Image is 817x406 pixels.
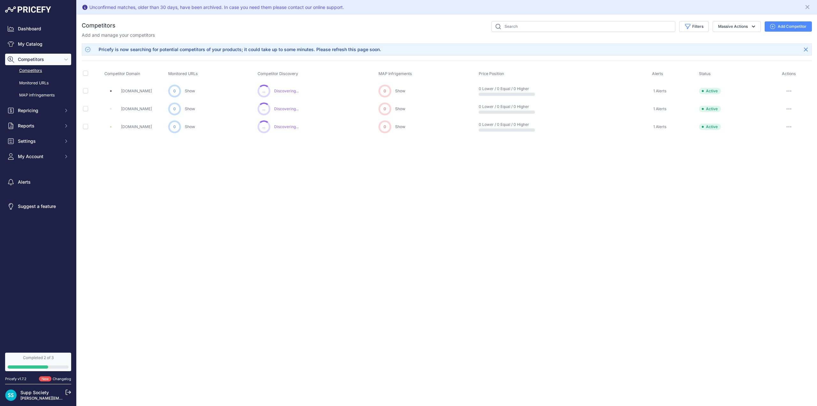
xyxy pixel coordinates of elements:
[653,88,666,94] span: 1 Alerts
[53,377,71,381] a: Changelog
[5,201,71,212] a: Suggest a feature
[173,124,176,130] span: 0
[713,21,761,32] button: Massive Actions
[801,44,811,55] button: Close
[20,390,49,395] a: Supp Society
[5,23,71,345] nav: Sidebar
[679,21,709,32] button: Filters
[395,106,405,111] a: Show
[274,124,299,129] span: Discovering...
[699,71,711,76] span: Status
[653,106,666,111] span: 1 Alerts
[82,32,155,38] p: Add and manage your competitors
[262,124,265,129] span: ...
[18,56,60,63] span: Competitors
[5,151,71,162] button: My Account
[173,106,176,112] span: 0
[782,71,796,76] span: Actions
[652,124,666,130] a: 1 Alerts
[121,106,152,111] a: [DOMAIN_NAME]
[18,153,60,160] span: My Account
[39,376,51,382] span: New
[82,21,116,30] h2: Competitors
[5,105,71,116] button: Repricing
[384,88,386,94] span: 0
[5,353,71,371] a: Completed 2 of 3
[5,90,71,101] a: MAP infringements
[652,71,663,76] span: Alerts
[765,21,812,32] button: Add Competitor
[274,106,299,111] span: Discovering...
[8,355,69,360] div: Completed 2 of 3
[185,88,195,93] a: Show
[699,124,721,130] span: Active
[121,124,152,129] a: [DOMAIN_NAME]
[168,71,198,76] span: Monitored URLs
[5,6,51,13] img: Pricefy Logo
[20,396,150,401] a: [PERSON_NAME][EMAIL_ADDRESS][PERSON_NAME][DOMAIN_NAME]
[384,124,386,130] span: 0
[384,106,386,112] span: 0
[479,122,520,127] p: 0 Lower / 0 Equal / 0 Higher
[18,123,60,129] span: Reports
[699,88,721,94] span: Active
[274,88,299,94] span: Discovering...
[121,88,152,93] a: [DOMAIN_NAME]
[5,176,71,188] a: Alerts
[99,46,381,53] div: Pricefy is now searching for potential competitors of your products; it could take up to some min...
[5,65,71,76] a: Competitors
[185,124,195,129] a: Show
[5,23,71,34] a: Dashboard
[18,107,60,114] span: Repricing
[5,376,26,382] div: Pricefy v1.7.2
[652,106,666,112] a: 1 Alerts
[173,88,176,94] span: 0
[699,106,721,112] span: Active
[5,54,71,65] button: Competitors
[5,120,71,132] button: Reports
[104,71,140,76] span: Competitor Domain
[379,71,412,76] span: MAP Infrigements
[5,38,71,50] a: My Catalog
[258,71,298,76] span: Competitor Discovery
[653,124,666,129] span: 1 Alerts
[479,86,520,91] p: 0 Lower / 0 Equal / 0 Higher
[479,71,504,76] span: Price Position
[185,106,195,111] a: Show
[804,3,812,10] button: Close
[652,88,666,94] a: 1 Alerts
[395,88,405,93] a: Show
[262,106,265,111] span: ...
[89,4,344,11] div: Unconfirmed matches, older than 30 days, have been archived. In case you need them please contact...
[5,78,71,89] a: Monitored URLs
[491,21,675,32] input: Search
[262,88,265,94] span: ...
[5,135,71,147] button: Settings
[479,104,520,109] p: 0 Lower / 0 Equal / 0 Higher
[18,138,60,144] span: Settings
[395,124,405,129] a: Show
